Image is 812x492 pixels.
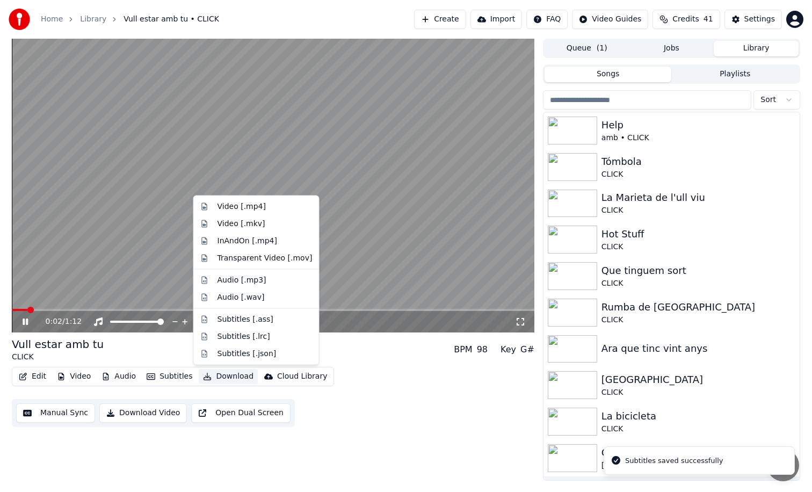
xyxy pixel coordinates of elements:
div: Tómbola [601,154,795,169]
div: Transparent Video [.mov] [218,252,313,263]
div: Rumba de [GEOGRAPHIC_DATA] [601,300,795,315]
button: Library [714,41,799,56]
div: G# [520,343,534,356]
div: amb • CLICK [601,133,795,143]
div: CLICK [601,315,795,325]
div: CLICK [601,424,795,435]
button: Edit [15,369,50,384]
div: Que tinguem sort [601,263,795,278]
button: Download Video [99,403,187,423]
span: Vull estar amb tu • CLICK [124,14,219,25]
a: Home [41,14,63,25]
div: Ara que tinc vint anys [601,341,795,356]
div: CLICK [601,205,795,216]
div: / [46,316,71,327]
button: Download [199,369,258,384]
button: FAQ [526,10,568,29]
button: Open Dual Screen [191,403,291,423]
button: Playlists [671,67,799,82]
div: Audio [.mp3] [218,274,266,285]
div: CLICK [601,169,795,180]
div: La Marieta de l'ull viu [601,190,795,205]
div: Vull estar amb tu [12,337,104,352]
button: Import [470,10,522,29]
span: 0:02 [46,316,62,327]
div: Subtitles [.json] [218,348,277,359]
div: Cloud Library [277,371,327,382]
span: 41 [704,14,713,25]
div: CLICK [601,242,795,252]
button: Jobs [629,41,714,56]
span: Credits [672,14,699,25]
button: Queue [545,41,629,56]
div: Hot Stuff [601,227,795,242]
div: BPM [454,343,472,356]
button: Subtitles [142,369,197,384]
div: Audio [.wav] [218,292,265,302]
div: Subtitles [.lrc] [218,331,270,342]
button: Create [414,10,466,29]
button: Video Guides [572,10,648,29]
div: CLICK [601,387,795,398]
div: 98 [477,343,488,356]
div: CLICK [12,352,104,363]
button: Video [53,369,95,384]
button: Manual Sync [16,403,95,423]
div: Key [501,343,516,356]
div: Video [.mp4] [218,201,266,212]
button: Audio [97,369,140,384]
div: Subtitles [.ass] [218,314,273,324]
button: Settings [724,10,782,29]
button: Songs [545,67,672,82]
div: InAndOn [.mp4] [218,235,278,246]
span: ( 1 ) [597,43,607,54]
div: Video [.mkv] [218,218,265,229]
button: Credits41 [653,10,720,29]
a: Library [80,14,106,25]
div: CLICK [601,445,795,460]
nav: breadcrumb [41,14,219,25]
div: Help [601,118,795,133]
span: Sort [760,95,776,105]
div: [PERSON_NAME] [601,460,795,471]
div: CLICK [601,278,795,289]
div: Subtitles saved successfully [625,455,723,466]
div: Settings [744,14,775,25]
div: [GEOGRAPHIC_DATA] [601,372,795,387]
img: youka [9,9,30,30]
div: La bicicleta [601,409,795,424]
span: 1:12 [65,316,82,327]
